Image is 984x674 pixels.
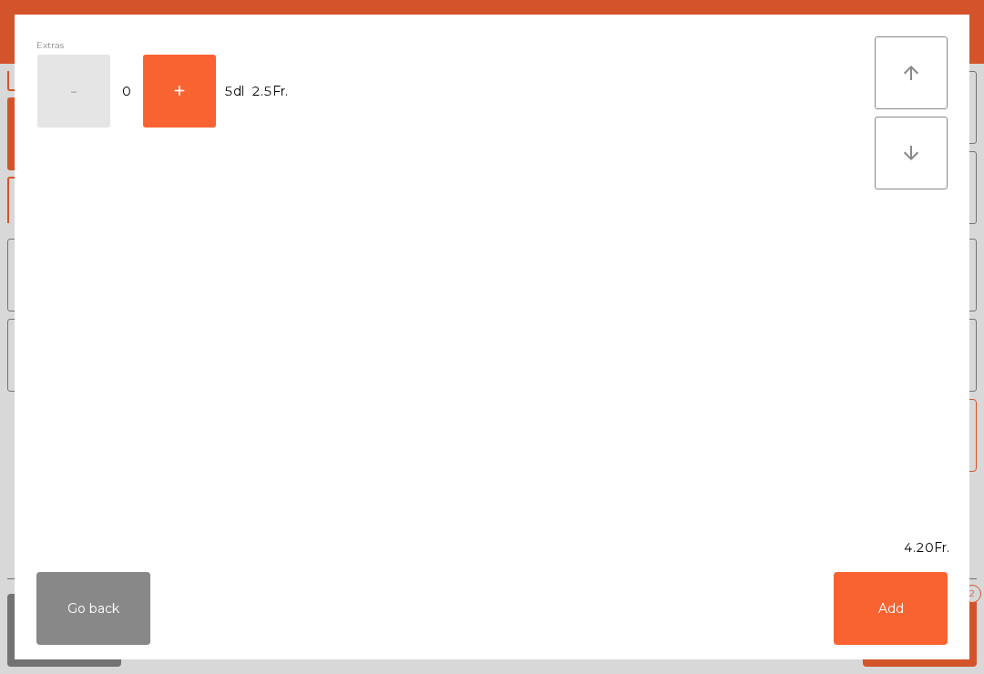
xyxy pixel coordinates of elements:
span: 2.5Fr. [251,79,288,104]
span: 0 [112,79,141,104]
i: arrow_downward [900,142,922,164]
div: Extras [36,36,875,54]
i: arrow_upward [900,62,922,84]
button: Go back [36,572,150,645]
button: arrow_downward [875,117,948,189]
button: Add [834,572,948,645]
div: 4.20Fr. [15,538,969,557]
button: arrow_upward [875,36,948,109]
button: + [143,55,216,128]
span: 5dl [224,79,244,104]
